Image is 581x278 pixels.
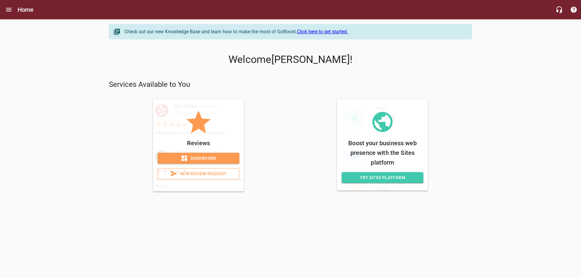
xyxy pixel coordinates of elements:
button: Live Chat [552,2,566,17]
div: Check out our new Knowledge Base and learn how to make the most of GoBoost. [124,28,466,35]
button: Support Portal [566,2,581,17]
a: Click here to get started. [297,29,348,34]
a: Try Sites Platform [342,172,423,183]
span: Dashboard [162,155,235,162]
p: Welcome [PERSON_NAME] ! [109,54,472,66]
a: New Review Request [158,168,239,179]
button: Open drawer [2,2,16,17]
span: Try Sites Platform [346,174,419,182]
p: Boost your business web presence with the Sites platform [342,138,423,167]
span: New Review Request [163,170,234,178]
a: Dashboard [158,153,239,164]
h6: Home [18,5,34,15]
p: Services Available to You [109,80,472,90]
p: Reviews [158,138,239,148]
